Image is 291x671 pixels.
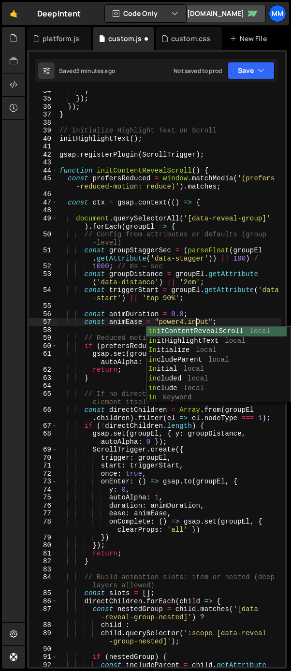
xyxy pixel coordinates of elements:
[29,494,58,502] div: 75
[29,390,58,406] div: 65
[29,470,58,478] div: 72
[29,206,58,215] div: 48
[171,34,211,44] div: custom.css
[29,478,58,486] div: 73
[29,598,58,606] div: 86
[37,8,81,19] div: DeepIntent
[29,215,58,231] div: 49
[29,119,58,127] div: 38
[29,382,58,390] div: 64
[269,5,286,22] a: mm
[59,67,115,75] div: Saved
[29,326,58,335] div: 58
[108,34,142,44] div: custom.js
[29,366,58,374] div: 62
[29,589,58,598] div: 85
[29,143,58,151] div: 41
[29,159,58,167] div: 43
[29,534,58,542] div: 79
[29,286,58,302] div: 54
[29,103,58,111] div: 36
[228,62,275,79] button: Save
[29,518,58,534] div: 78
[179,5,266,22] a: [DOMAIN_NAME]
[29,190,58,199] div: 46
[29,310,58,319] div: 56
[29,263,58,271] div: 52
[29,247,58,263] div: 51
[29,541,58,550] div: 80
[29,87,58,95] div: 34
[174,67,222,75] div: Not saved to prod
[29,175,58,190] div: 45
[29,430,58,446] div: 68
[29,111,58,119] div: 37
[29,167,58,175] div: 44
[29,270,58,286] div: 53
[105,5,186,22] button: Code Only
[29,318,58,326] div: 57
[29,557,58,566] div: 82
[29,95,58,103] div: 35
[2,2,26,25] a: 🤙
[29,151,58,159] div: 42
[29,645,58,654] div: 90
[29,231,58,247] div: 50
[29,486,58,494] div: 74
[29,454,58,462] div: 70
[29,621,58,629] div: 88
[230,34,270,44] div: New File
[29,605,58,621] div: 87
[29,422,58,430] div: 67
[29,374,58,382] div: 63
[29,135,58,143] div: 40
[29,502,58,510] div: 76
[29,629,58,645] div: 89
[29,573,58,589] div: 84
[29,653,58,661] div: 91
[29,550,58,558] div: 81
[43,34,79,44] div: platform.js
[29,446,58,454] div: 69
[29,350,58,366] div: 61
[29,334,58,342] div: 59
[29,199,58,207] div: 47
[29,510,58,518] div: 77
[29,406,58,422] div: 66
[29,566,58,574] div: 83
[29,302,58,310] div: 55
[29,127,58,135] div: 39
[76,67,115,75] div: 3 minutes ago
[29,342,58,350] div: 60
[29,462,58,470] div: 71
